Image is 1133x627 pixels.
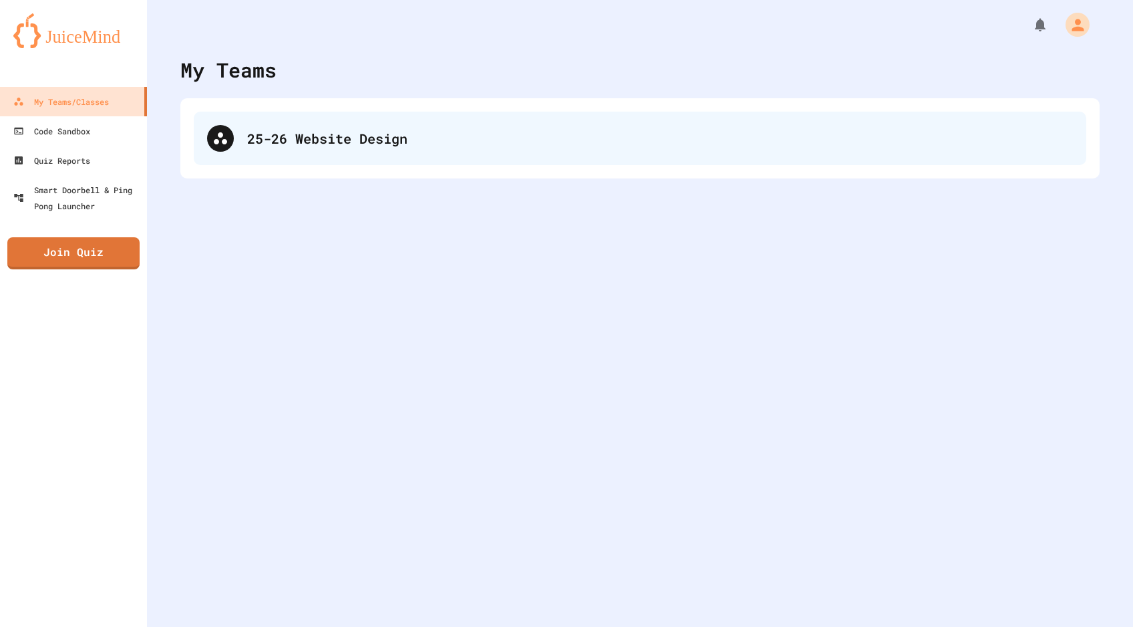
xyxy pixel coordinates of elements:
[13,123,90,139] div: Code Sandbox
[1007,13,1051,36] div: My Notifications
[194,112,1086,165] div: 25-26 Website Design
[13,182,142,214] div: Smart Doorbell & Ping Pong Launcher
[180,55,277,85] div: My Teams
[247,128,1073,148] div: 25-26 Website Design
[13,13,134,48] img: logo-orange.svg
[13,94,109,110] div: My Teams/Classes
[13,152,90,168] div: Quiz Reports
[7,237,140,269] a: Join Quiz
[1051,9,1093,40] div: My Account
